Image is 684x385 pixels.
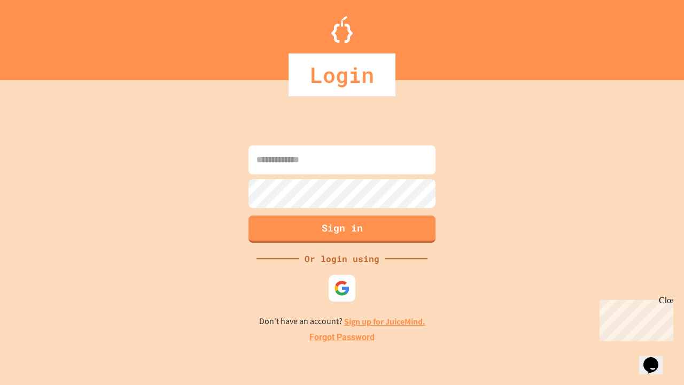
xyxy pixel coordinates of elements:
div: Chat with us now!Close [4,4,74,68]
iframe: chat widget [639,342,673,374]
p: Don't have an account? [259,315,425,328]
div: Or login using [299,252,385,265]
a: Sign up for JuiceMind. [344,316,425,327]
iframe: chat widget [595,296,673,341]
a: Forgot Password [309,331,375,344]
div: Login [289,53,395,96]
button: Sign in [248,215,436,243]
img: Logo.svg [331,16,353,43]
img: google-icon.svg [334,280,350,296]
